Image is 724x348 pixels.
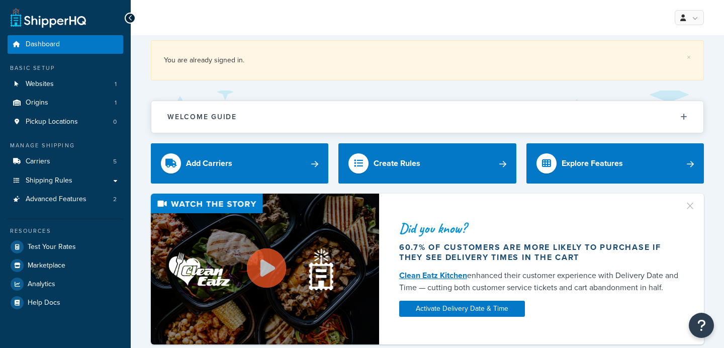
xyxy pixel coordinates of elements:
[8,152,123,171] li: Carriers
[28,280,55,289] span: Analytics
[8,94,123,112] li: Origins
[8,275,123,293] a: Analytics
[26,157,50,166] span: Carriers
[8,64,123,72] div: Basic Setup
[28,243,76,251] span: Test Your Rates
[8,256,123,275] a: Marketplace
[399,270,680,294] div: enhanced their customer experience with Delivery Date and Time — cutting both customer service ti...
[26,177,72,185] span: Shipping Rules
[26,99,48,107] span: Origins
[399,270,467,281] a: Clean Eatz Kitchen
[8,171,123,190] a: Shipping Rules
[115,80,117,89] span: 1
[8,75,123,94] li: Websites
[8,152,123,171] a: Carriers5
[338,143,516,184] a: Create Rules
[28,299,60,307] span: Help Docs
[151,143,328,184] a: Add Carriers
[8,75,123,94] a: Websites1
[151,194,379,344] img: Video thumbnail
[113,118,117,126] span: 0
[28,262,65,270] span: Marketplace
[689,313,714,338] button: Open Resource Center
[399,221,680,235] div: Did you know?
[399,242,680,263] div: 60.7% of customers are more likely to purchase if they see delivery times in the cart
[186,156,232,170] div: Add Carriers
[113,195,117,204] span: 2
[374,156,420,170] div: Create Rules
[26,195,86,204] span: Advanced Features
[113,157,117,166] span: 5
[8,141,123,150] div: Manage Shipping
[167,113,237,121] h2: Welcome Guide
[164,53,691,67] div: You are already signed in.
[115,99,117,107] span: 1
[8,294,123,312] a: Help Docs
[8,35,123,54] a: Dashboard
[8,227,123,235] div: Resources
[526,143,704,184] a: Explore Features
[8,113,123,131] li: Pickup Locations
[399,301,525,317] a: Activate Delivery Date & Time
[8,190,123,209] a: Advanced Features2
[8,113,123,131] a: Pickup Locations0
[151,101,703,133] button: Welcome Guide
[687,53,691,61] a: ×
[26,80,54,89] span: Websites
[8,190,123,209] li: Advanced Features
[26,118,78,126] span: Pickup Locations
[26,40,60,49] span: Dashboard
[562,156,623,170] div: Explore Features
[8,238,123,256] a: Test Your Rates
[8,94,123,112] a: Origins1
